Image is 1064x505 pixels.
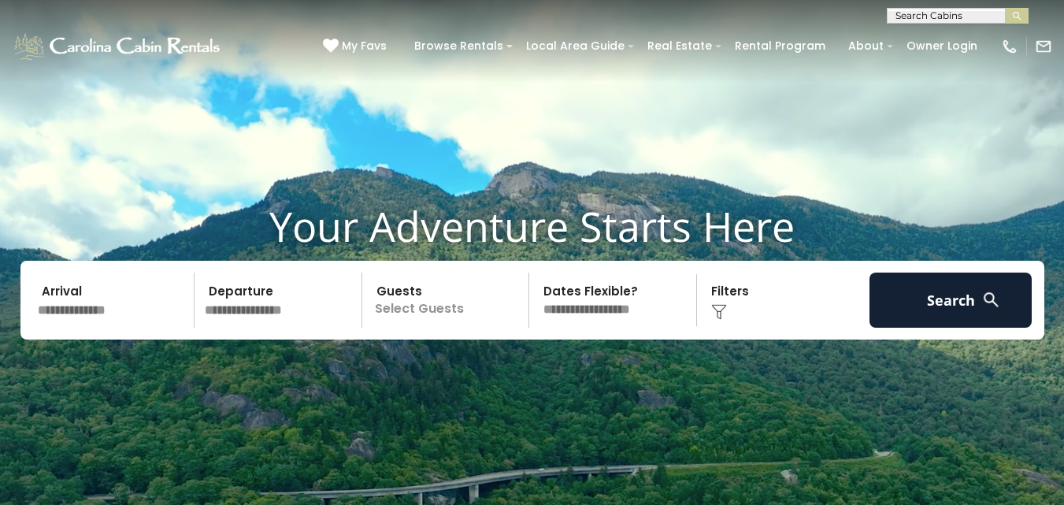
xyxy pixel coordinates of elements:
a: About [840,34,892,58]
img: phone-regular-white.png [1001,38,1018,55]
a: My Favs [323,38,391,55]
p: Select Guests [367,273,529,328]
img: filter--v1.png [711,304,727,320]
a: Owner Login [899,34,985,58]
a: Local Area Guide [518,34,632,58]
img: search-regular-white.png [981,290,1001,310]
a: Real Estate [640,34,720,58]
img: White-1-1-2.png [12,31,224,62]
span: My Favs [342,38,387,54]
button: Search [869,273,1032,328]
a: Rental Program [727,34,833,58]
h1: Your Adventure Starts Here [12,202,1052,251]
img: mail-regular-white.png [1035,38,1052,55]
a: Browse Rentals [406,34,511,58]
